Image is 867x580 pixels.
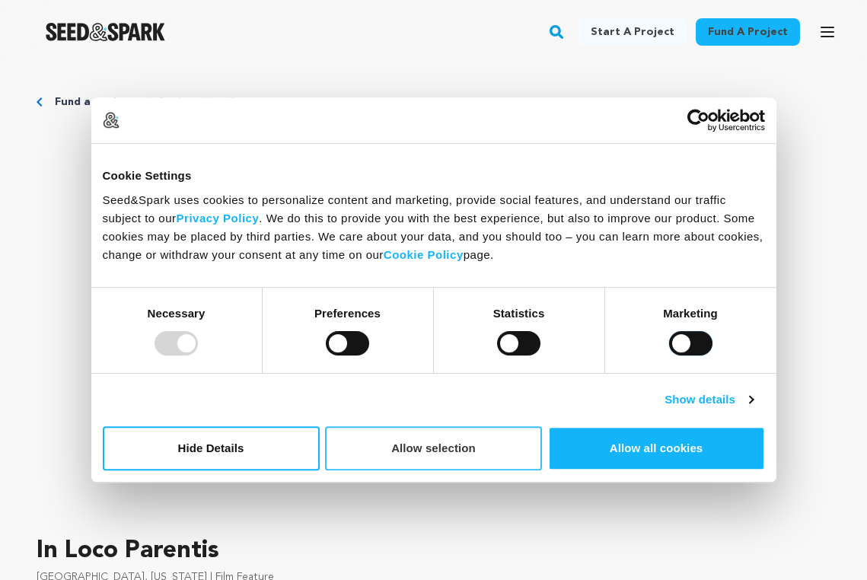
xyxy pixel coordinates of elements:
a: Project details [158,94,239,110]
img: Seed&Spark Logo Dark Mode [46,23,165,41]
button: Hide Details [103,426,320,470]
a: Privacy Policy [177,212,260,225]
p: In Loco Parentis [37,533,830,569]
button: Allow selection [325,426,542,470]
a: Start a project [579,18,687,46]
a: Fund a project [55,94,134,110]
img: logo [103,112,120,129]
strong: Statistics [493,307,545,320]
a: Seed&Spark Homepage [46,23,165,41]
a: Usercentrics Cookiebot - opens in a new window [632,109,765,132]
strong: Necessary [148,307,206,320]
button: Allow all cookies [548,426,765,470]
strong: Preferences [314,307,381,320]
div: Breadcrumb [37,94,830,110]
a: Fund a project [696,18,800,46]
a: Cookie Policy [384,248,464,261]
strong: Marketing [663,307,718,320]
div: Seed&Spark uses cookies to personalize content and marketing, provide social features, and unders... [103,191,765,264]
a: Show details [665,390,753,409]
div: Cookie Settings [103,167,765,185]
